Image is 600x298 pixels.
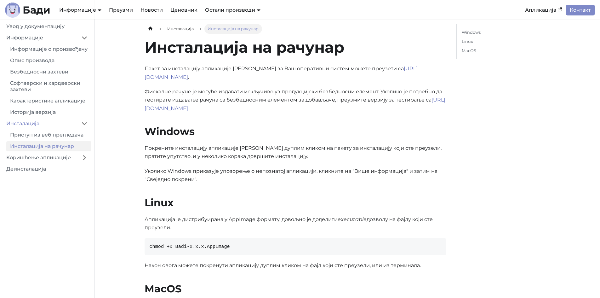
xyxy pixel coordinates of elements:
[150,244,230,249] code: chmod +x Badi-x.x.x.AppImage
[462,29,548,36] a: Windows
[145,97,445,111] a: [URL][DOMAIN_NAME]
[6,107,91,117] a: Историја верзија
[145,66,418,80] a: [URL][DOMAIN_NAME]
[145,38,446,57] h1: Инсталација на рачунар
[167,5,201,15] a: Ценовник
[137,5,167,15] a: Новости
[3,33,77,43] a: Информације
[77,119,91,129] button: Collapse sidebar category 'Инсталација'
[145,144,446,161] p: Покрените инсталацију апликације [PERSON_NAME] дуплим кликом на пакету за инсталацију који сте пр...
[145,24,157,34] a: Home page
[145,261,446,270] p: Након овога можете покренути апликацију дуплим кликом на фајл који сте преузели, или из терминала.
[205,7,260,13] a: Остали производи
[6,130,91,140] a: Приступ из веб прегледача
[566,5,595,15] a: Контакт
[145,24,446,34] nav: Breadcrumbs
[23,5,50,15] b: Бади
[204,24,262,34] span: Инсталација на рачунар
[462,47,548,54] a: MacOS
[5,3,50,18] a: ЛогоБади
[77,153,91,163] button: Expand sidebar category 'Коришћење апликације'
[338,216,367,222] em: executable
[145,167,446,184] p: Уколико Windows приказује упозорење о непознатој апликацији, кликните на "Више информација" и зат...
[145,196,446,209] h2: Linux
[6,67,91,77] a: Безбедносни захтеви
[145,65,446,81] p: Пакет за инсталацију апликације [PERSON_NAME] за Ваш оперативни систем можете преузети са .
[105,5,137,15] a: Преузми
[462,38,548,45] a: Linux
[164,24,197,34] a: Инсталација
[5,3,20,18] img: Лого
[145,125,446,138] h2: Windows
[3,153,77,163] a: Коришћење апликације
[6,44,91,54] a: Информације о произвођачу
[3,21,91,32] a: Увод у документацију
[6,96,91,106] a: Карактеристике апликације
[521,5,566,15] a: Апликација
[145,215,446,232] p: Апликација је дистрибуирана у AppImage формату, довољно је доделити дозволу на фајлу који сте пре...
[167,26,194,31] span: Инсталација
[145,88,446,113] admonition: Напомена
[6,78,91,95] a: Софтверски и хардверски захтеви
[6,141,91,151] a: Инсталација на рачунар
[145,283,446,295] h2: MacOS
[3,164,91,174] a: Деинсталација
[3,119,77,129] a: Инсталација
[6,56,91,66] a: Опис производа
[77,33,91,43] button: Collapse sidebar category 'Информације'
[145,88,446,113] p: Фискалне рачуне је могуће издавати искључиво уз продукцијски безбедносни елемент. Уколико је потр...
[59,7,101,13] a: Информације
